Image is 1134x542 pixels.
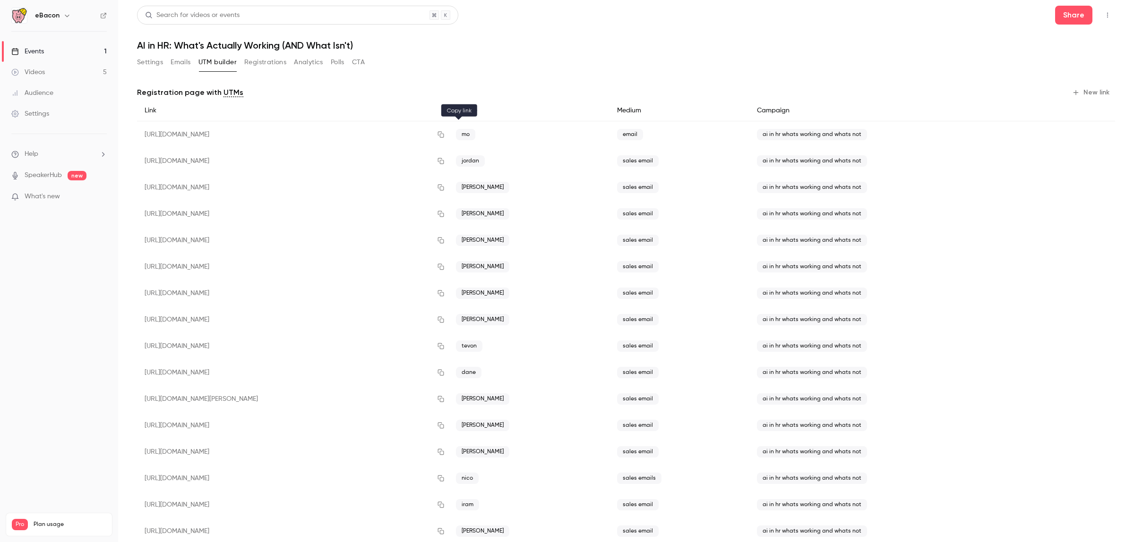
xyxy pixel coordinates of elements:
li: help-dropdown-opener [11,149,107,159]
span: ai in hr whats working and whats not [757,393,867,405]
span: dane [456,367,481,378]
button: Analytics [294,55,323,70]
span: mo [456,129,475,140]
iframe: Noticeable Trigger [95,193,107,201]
div: Videos [11,68,45,77]
div: [URL][DOMAIN_NAME] [137,174,448,201]
span: jordan [456,155,485,167]
span: sales email [617,446,659,457]
button: Registrations [244,55,286,70]
div: Events [11,47,44,56]
button: UTM builder [198,55,237,70]
span: ai in hr whats working and whats not [757,235,867,246]
span: [PERSON_NAME] [456,288,509,299]
span: [PERSON_NAME] [456,420,509,431]
span: What's new [25,192,60,202]
span: ai in hr whats working and whats not [757,473,867,484]
div: [URL][DOMAIN_NAME] [137,465,448,491]
div: [URL][DOMAIN_NAME] [137,333,448,359]
span: nico [456,473,479,484]
span: sales email [617,393,659,405]
span: sales email [617,367,659,378]
button: Polls [331,55,344,70]
span: [PERSON_NAME] [456,446,509,457]
div: Audience [11,88,53,98]
p: Registration page with [137,87,243,98]
span: sales email [617,261,659,272]
div: Link [137,100,448,121]
div: [URL][DOMAIN_NAME] [137,306,448,333]
span: tevon [456,340,482,352]
span: ai in hr whats working and whats not [757,208,867,220]
div: [URL][DOMAIN_NAME] [137,227,448,254]
span: ai in hr whats working and whats not [757,525,867,537]
span: sales email [617,288,659,299]
span: ai in hr whats working and whats not [757,155,867,167]
span: sales emails [617,473,661,484]
span: Plan usage [34,521,106,528]
span: ai in hr whats working and whats not [757,446,867,457]
span: ai in hr whats working and whats not [757,288,867,299]
button: Emails [171,55,190,70]
button: Settings [137,55,163,70]
span: ai in hr whats working and whats not [757,261,867,272]
span: ai in hr whats working and whats not [757,367,867,378]
span: [PERSON_NAME] [456,208,509,220]
span: sales email [617,235,659,246]
span: sales email [617,420,659,431]
div: Search for videos or events [145,10,240,20]
button: Share [1055,6,1092,25]
div: Settings [11,109,49,119]
div: [URL][DOMAIN_NAME][PERSON_NAME] [137,386,448,412]
span: new [68,171,86,180]
span: [PERSON_NAME] [456,314,509,325]
div: Medium [610,100,749,121]
div: [URL][DOMAIN_NAME] [137,412,448,439]
span: [PERSON_NAME] [456,182,509,193]
span: sales email [617,182,659,193]
div: [URL][DOMAIN_NAME] [137,280,448,306]
span: sales email [617,340,659,352]
span: sales email [617,499,659,510]
span: email [617,129,643,140]
span: ai in hr whats working and whats not [757,129,867,140]
h6: eBacon [35,11,60,20]
span: ai in hr whats working and whats not [757,420,867,431]
span: [PERSON_NAME] [456,393,509,405]
span: sales email [617,525,659,537]
span: ai in hr whats working and whats not [757,314,867,325]
div: Campaign [749,100,1044,121]
div: [URL][DOMAIN_NAME] [137,491,448,518]
div: [URL][DOMAIN_NAME] [137,148,448,174]
div: [URL][DOMAIN_NAME] [137,359,448,386]
button: CTA [352,55,365,70]
a: SpeakerHub [25,170,62,180]
span: ai in hr whats working and whats not [757,499,867,510]
span: ai in hr whats working and whats not [757,182,867,193]
span: [PERSON_NAME] [456,525,509,537]
span: sales email [617,155,659,167]
div: [URL][DOMAIN_NAME] [137,254,448,280]
span: [PERSON_NAME] [456,235,509,246]
a: UTMs [223,87,243,98]
span: [PERSON_NAME] [456,261,509,272]
h1: AI in HR: What's Actually Working (AND What Isn't) [137,40,1115,51]
span: ai in hr whats working and whats not [757,340,867,352]
div: [URL][DOMAIN_NAME] [137,201,448,227]
span: Pro [12,519,28,530]
span: sales email [617,208,659,220]
span: iram [456,499,479,510]
div: Source [448,100,610,121]
div: [URL][DOMAIN_NAME] [137,121,448,148]
img: eBacon [12,8,27,23]
div: [URL][DOMAIN_NAME] [137,439,448,465]
button: New link [1068,85,1115,100]
span: Help [25,149,38,159]
span: sales email [617,314,659,325]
